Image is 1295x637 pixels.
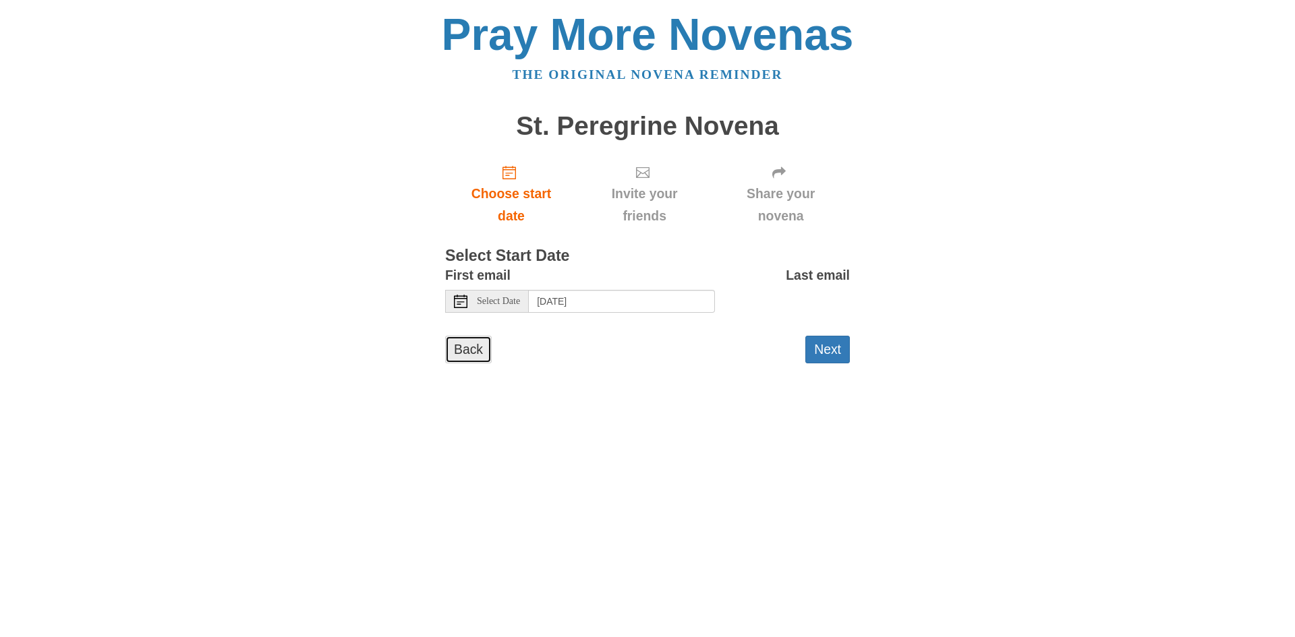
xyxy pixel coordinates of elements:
a: Back [445,336,492,363]
div: Click "Next" to confirm your start date first. [712,154,850,234]
span: Share your novena [725,183,836,227]
span: Choose start date [459,183,564,227]
label: Last email [786,264,850,286]
span: Select Date [477,297,520,306]
div: Click "Next" to confirm your start date first. [577,154,712,234]
a: Choose start date [445,154,577,234]
button: Next [805,336,850,363]
a: Pray More Novenas [442,9,854,59]
a: The original novena reminder [513,67,783,82]
h1: St. Peregrine Novena [445,112,850,141]
label: First email [445,264,511,286]
span: Invite your friends [591,183,698,227]
h3: Select Start Date [445,247,850,265]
